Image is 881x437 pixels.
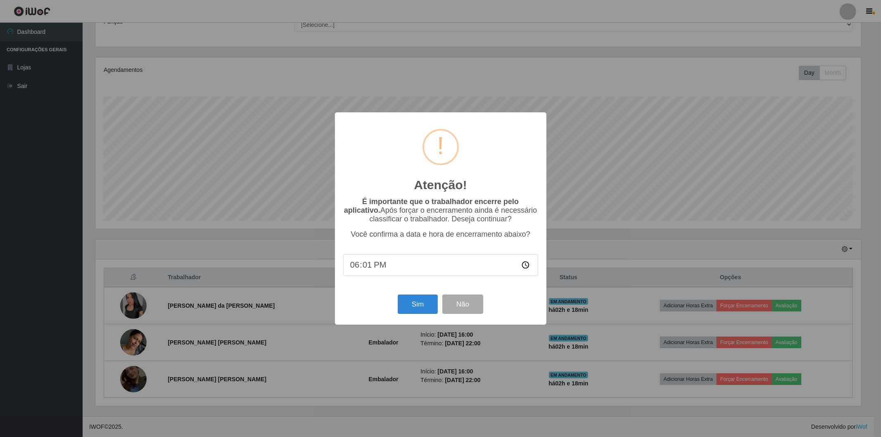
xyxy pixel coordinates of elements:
[398,294,438,314] button: Sim
[442,294,483,314] button: Não
[343,230,538,239] p: Você confirma a data e hora de encerramento abaixo?
[414,178,467,192] h2: Atenção!
[344,197,519,214] b: É importante que o trabalhador encerre pelo aplicativo.
[343,197,538,223] p: Após forçar o encerramento ainda é necessário classificar o trabalhador. Deseja continuar?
